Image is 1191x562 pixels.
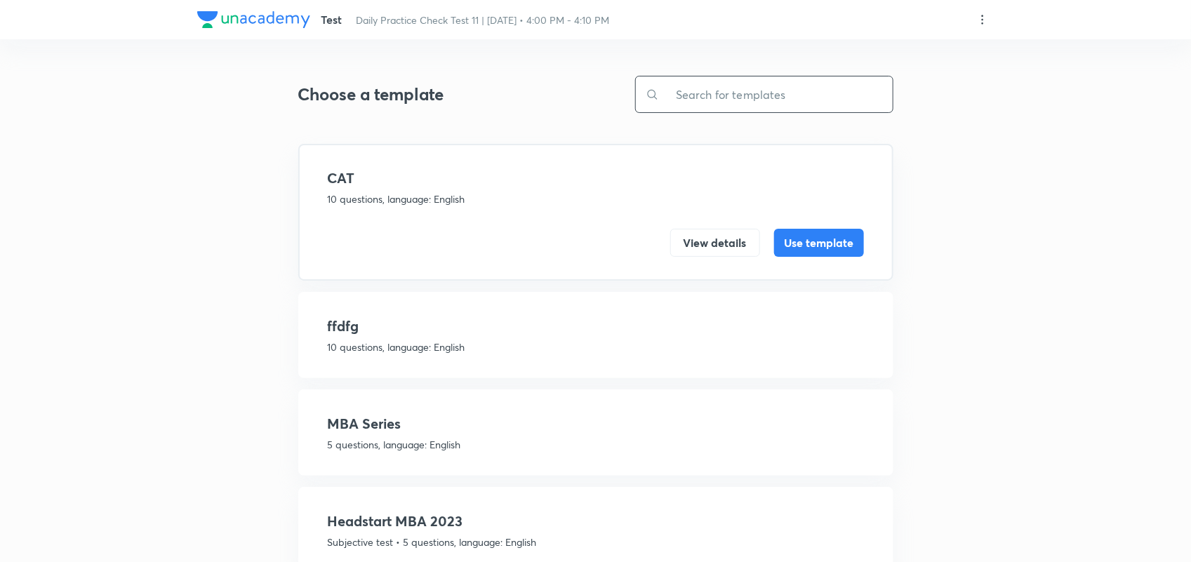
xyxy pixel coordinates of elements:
h3: Choose a template [298,84,590,105]
h4: ffdfg [328,316,864,337]
h4: CAT [328,168,864,189]
button: Use template [774,229,864,257]
span: Test [321,12,342,27]
h4: MBA Series [328,413,864,434]
h4: Headstart MBA 2023 [328,511,864,532]
input: Search for templates [659,76,893,112]
img: Company Logo [197,11,310,28]
p: Subjective test • 5 questions, language: English [328,535,864,549]
p: 10 questions, language: English [328,192,864,206]
span: Daily Practice Check Test 11 | [DATE] • 4:00 PM - 4:10 PM [357,13,610,27]
p: 10 questions, language: English [328,340,864,354]
p: 5 questions, language: English [328,437,864,452]
button: View details [670,229,760,257]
